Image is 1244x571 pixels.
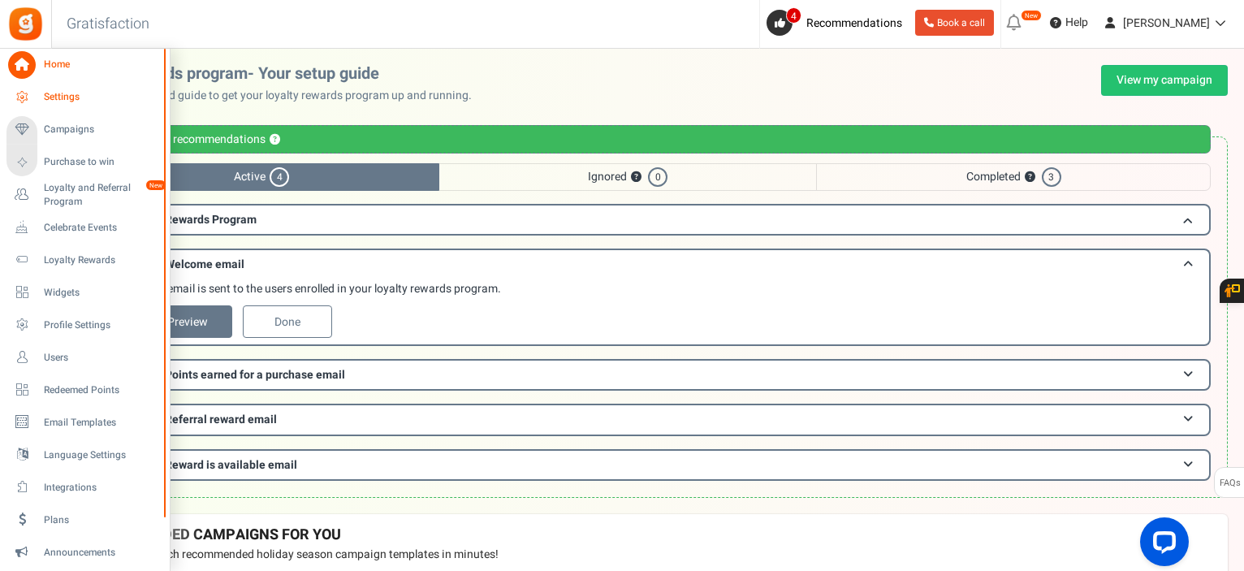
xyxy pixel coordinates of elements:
a: Integrations [6,474,162,501]
span: 4 [270,167,289,187]
span: [PERSON_NAME] [1123,15,1210,32]
span: Purchase to win [44,155,158,169]
em: New [1021,10,1042,21]
span: Widgets [44,286,158,300]
em: New [145,180,166,191]
span: Language Settings [44,448,158,462]
span: Welcome email [165,256,244,273]
a: Done [243,305,332,338]
h3: Gratisfaction [49,8,167,41]
span: Plans [44,513,158,527]
span: Ignored [439,163,817,191]
span: 0 [648,167,667,187]
a: Campaigns [6,116,162,144]
span: Completed [816,163,1211,191]
a: Help [1043,10,1095,36]
a: Email Templates [6,409,162,436]
span: Settings [44,90,158,104]
span: Campaigns [44,123,158,136]
span: Loyalty Rewards [44,253,158,267]
p: This email is sent to the users enrolled in your loyalty rewards program. [143,281,1201,297]
a: Book a call [915,10,994,36]
a: Purchase to win [6,149,162,176]
span: Announcements [44,546,158,560]
a: Loyalty Rewards [6,246,162,274]
img: Gratisfaction [7,6,44,42]
span: Users [44,351,158,365]
a: View my campaign [1101,65,1228,96]
span: 3 [1042,167,1061,187]
span: Email Templates [44,416,158,430]
span: Redeemed Points [44,383,158,397]
a: Language Settings [6,441,162,469]
a: Plans [6,506,162,534]
span: Loyalty Rewards Program [124,211,257,228]
a: Celebrate Events [6,214,162,241]
span: Active [84,163,439,191]
span: Integrations [44,481,158,495]
span: Help [1061,15,1088,31]
a: Preview [143,305,232,338]
a: Home [6,51,162,79]
a: Settings [6,84,162,111]
button: ? [270,135,280,145]
a: Redeemed Points [6,376,162,404]
button: ? [1025,172,1035,183]
span: Celebrate Events [44,221,158,235]
span: Recommendations [806,15,902,32]
a: Announcements [6,539,162,566]
a: Users [6,344,162,371]
span: Profile Settings [44,318,158,332]
span: Referral reward email [165,411,277,428]
span: FAQs [1219,468,1241,499]
span: 4 [786,7,801,24]
a: Profile Settings [6,311,162,339]
p: Use this personalized guide to get your loyalty rewards program up and running. [67,88,485,104]
button: ? [631,172,641,183]
h4: RECOMMENDED CAMPAIGNS FOR YOU [80,527,1215,543]
span: Reward is available email [165,456,297,474]
span: Home [44,58,158,71]
p: Preview and launch recommended holiday season campaign templates in minutes! [80,547,1215,563]
span: Points earned for a purchase email [165,366,345,383]
span: Loyalty and Referral Program [44,181,162,209]
a: Loyalty and Referral Program New [6,181,162,209]
div: Personalized recommendations [84,125,1211,154]
a: 4 Recommendations [767,10,909,36]
h2: Loyalty rewards program- Your setup guide [67,65,485,83]
a: Widgets [6,279,162,306]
